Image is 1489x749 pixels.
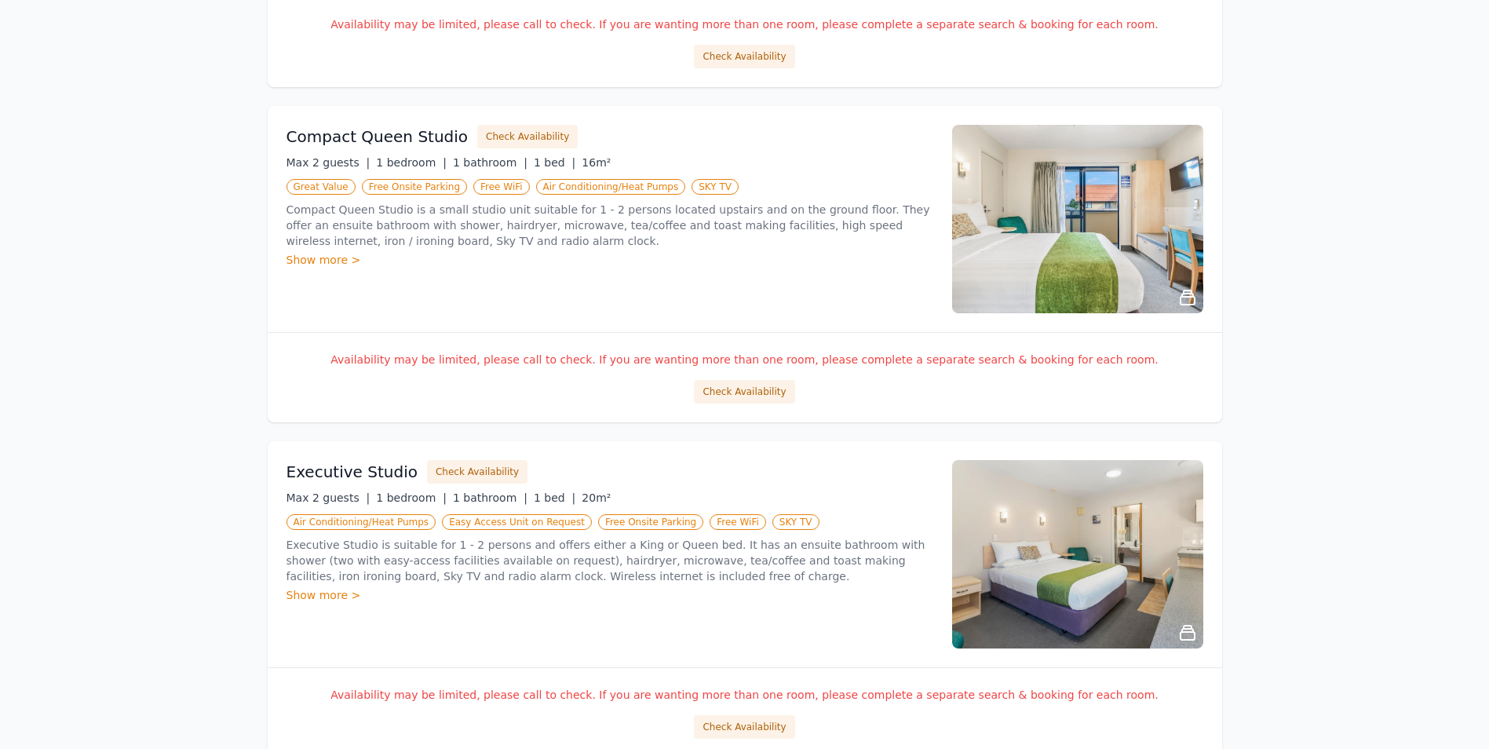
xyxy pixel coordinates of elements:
span: Free Onsite Parking [598,514,703,530]
p: Availability may be limited, please call to check. If you are wanting more than one room, please ... [286,16,1203,32]
p: Executive Studio is suitable for 1 - 2 persons and offers either a King or Queen bed. It has an e... [286,537,933,584]
p: Availability may be limited, please call to check. If you are wanting more than one room, please ... [286,352,1203,367]
button: Check Availability [694,45,794,68]
span: Free Onsite Parking [362,179,467,195]
div: Show more > [286,252,933,268]
button: Check Availability [694,715,794,739]
span: SKY TV [692,179,739,195]
h3: Compact Queen Studio [286,126,469,148]
span: Free WiFi [473,179,530,195]
p: Availability may be limited, please call to check. If you are wanting more than one room, please ... [286,687,1203,703]
span: SKY TV [772,514,819,530]
span: 1 bed | [534,156,575,169]
span: Free WiFi [710,514,766,530]
div: Show more > [286,587,933,603]
span: Easy Access Unit on Request [442,514,592,530]
span: 1 bathroom | [453,156,527,169]
span: 1 bedroom | [376,156,447,169]
span: 1 bathroom | [453,491,527,504]
button: Check Availability [694,380,794,404]
span: Great Value [286,179,356,195]
span: 20m² [582,491,611,504]
span: Max 2 guests | [286,156,370,169]
span: 16m² [582,156,611,169]
span: Max 2 guests | [286,491,370,504]
span: Air Conditioning/Heat Pumps [286,514,436,530]
span: 1 bed | [534,491,575,504]
span: 1 bedroom | [376,491,447,504]
p: Compact Queen Studio is a small studio unit suitable for 1 - 2 persons located upstairs and on th... [286,202,933,249]
button: Check Availability [427,460,527,484]
h3: Executive Studio [286,461,418,483]
span: Air Conditioning/Heat Pumps [536,179,686,195]
button: Check Availability [477,125,578,148]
